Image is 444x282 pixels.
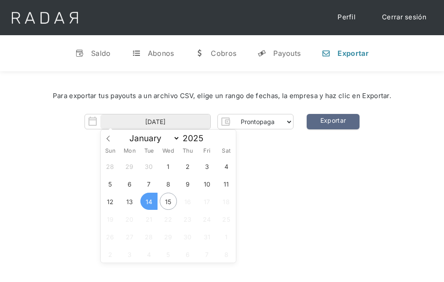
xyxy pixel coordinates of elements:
[26,91,418,101] div: Para exportar tus payouts a un archivo CSV, elige un rango de fechas, la empresa y haz clic en Ex...
[180,133,212,143] input: Year
[257,49,266,58] div: y
[160,245,177,263] span: November 5, 2025
[160,228,177,245] span: October 29, 2025
[178,148,197,154] span: Thu
[132,49,141,58] div: t
[158,148,178,154] span: Wed
[179,193,196,210] span: October 16, 2025
[179,157,196,175] span: October 2, 2025
[102,210,119,227] span: October 19, 2025
[148,49,174,58] div: Abonos
[216,148,236,154] span: Sat
[102,228,119,245] span: October 26, 2025
[198,210,216,227] span: October 24, 2025
[91,49,111,58] div: Saldo
[102,175,119,192] span: October 5, 2025
[120,148,139,154] span: Mon
[84,114,294,129] form: Form
[322,49,330,58] div: n
[198,228,216,245] span: October 31, 2025
[211,49,236,58] div: Cobros
[373,9,435,26] a: Cerrar sesión
[197,148,216,154] span: Fri
[179,228,196,245] span: October 30, 2025
[140,228,158,245] span: October 28, 2025
[102,193,119,210] span: October 12, 2025
[160,193,177,210] span: October 15, 2025
[102,157,119,175] span: September 28, 2025
[160,175,177,192] span: October 8, 2025
[218,228,235,245] span: November 1, 2025
[307,114,360,129] a: Exportar
[179,245,196,263] span: November 6, 2025
[195,49,204,58] div: w
[198,245,216,263] span: November 7, 2025
[121,210,138,227] span: October 20, 2025
[140,210,158,227] span: October 21, 2025
[102,245,119,263] span: November 2, 2025
[273,49,301,58] div: Payouts
[160,210,177,227] span: October 22, 2025
[218,175,235,192] span: October 11, 2025
[218,157,235,175] span: October 4, 2025
[101,148,120,154] span: Sun
[121,193,138,210] span: October 13, 2025
[179,175,196,192] span: October 9, 2025
[198,157,216,175] span: October 3, 2025
[121,245,138,263] span: November 3, 2025
[139,148,158,154] span: Tue
[140,193,158,210] span: October 14, 2025
[140,175,158,192] span: October 7, 2025
[179,210,196,227] span: October 23, 2025
[160,157,177,175] span: October 1, 2025
[121,228,138,245] span: October 27, 2025
[140,157,158,175] span: September 30, 2025
[140,245,158,263] span: November 4, 2025
[329,9,364,26] a: Perfil
[75,49,84,58] div: v
[198,175,216,192] span: October 10, 2025
[121,157,138,175] span: September 29, 2025
[218,210,235,227] span: October 25, 2025
[218,245,235,263] span: November 8, 2025
[198,193,216,210] span: October 17, 2025
[338,49,368,58] div: Exportar
[218,193,235,210] span: October 18, 2025
[121,175,138,192] span: October 6, 2025
[125,133,180,144] select: Month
